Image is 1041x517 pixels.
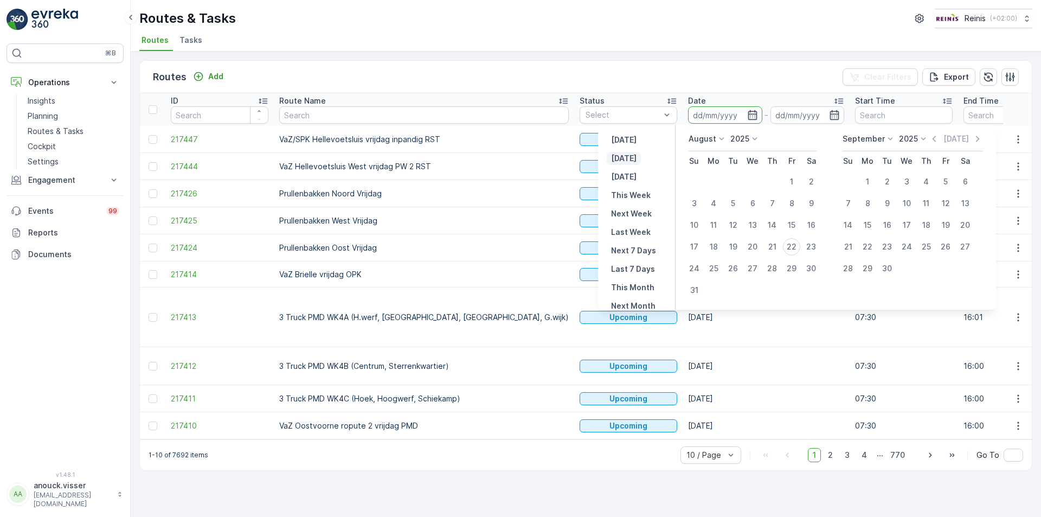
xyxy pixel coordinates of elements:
[7,9,28,30] img: logo
[943,133,969,144] p: [DATE]
[580,214,677,227] button: Upcoming
[839,216,857,234] div: 14
[274,234,574,261] td: Prullenbakken Oost Vrijdag
[28,77,102,88] p: Operations
[34,491,112,508] p: [EMAIL_ADDRESS][DOMAIN_NAME]
[858,151,877,171] th: Monday
[611,153,637,164] p: [DATE]
[149,362,157,371] div: Toggle Row Selected
[171,161,268,172] span: 217444
[683,385,850,412] td: [DATE]
[808,448,821,462] span: 1
[705,195,722,212] div: 4
[937,216,954,234] div: 19
[274,207,574,234] td: Prullenbakken West Vrijdag
[607,189,655,202] button: This Week
[149,270,157,279] div: Toggle Row Selected
[705,260,722,277] div: 25
[899,133,918,144] p: 2025
[850,385,958,412] td: 07:30
[7,471,124,478] span: v 1.48.1
[171,215,268,226] a: 217425
[763,260,781,277] div: 28
[859,260,876,277] div: 29
[611,227,651,238] p: Last Week
[171,312,268,323] a: 217413
[28,249,119,260] p: Documents
[783,238,800,256] div: 22
[7,480,124,508] button: AAanouck.visser[EMAIL_ADDRESS][DOMAIN_NAME]
[189,70,228,83] button: Add
[878,195,896,212] div: 9
[108,207,117,215] p: 99
[839,195,857,212] div: 7
[843,133,885,144] p: September
[689,133,716,144] p: August
[917,216,935,234] div: 18
[28,141,56,152] p: Cockpit
[859,238,876,256] div: 22
[611,135,637,145] p: [DATE]
[208,71,223,82] p: Add
[28,95,55,106] p: Insights
[580,419,677,432] button: Upcoming
[611,190,651,201] p: This Week
[171,134,268,145] a: 217447
[149,394,157,403] div: Toggle Row Selected
[724,238,742,256] div: 19
[850,347,958,385] td: 07:30
[878,238,896,256] div: 23
[171,242,268,253] a: 217424
[23,124,124,139] a: Routes & Tasks
[878,216,896,234] div: 16
[724,260,742,277] div: 26
[142,35,169,46] span: Routes
[763,216,781,234] div: 14
[607,244,660,257] button: Next 7 Days
[783,195,800,212] div: 8
[850,288,958,347] td: 07:30
[744,260,761,277] div: 27
[171,106,268,124] input: Search
[944,72,969,82] p: Export
[171,188,268,199] span: 217426
[28,126,83,137] p: Routes & Tasks
[763,238,781,256] div: 21
[279,95,326,106] p: Route Name
[607,263,659,276] button: Last 7 Days
[840,448,854,462] span: 3
[916,151,936,171] th: Thursday
[607,299,660,312] button: Next Month
[9,486,27,503] div: AA
[855,106,953,124] input: Search
[274,126,574,153] td: VaZ/SPK Hellevoetsluis vrijdag inpandig RST
[274,412,574,439] td: VaZ Oostvoorne ropute 2 vrijdag PMD
[171,361,268,372] a: 217412
[770,106,845,124] input: dd/mm/yyyy
[149,216,157,225] div: Toggle Row Selected
[688,95,706,106] p: Date
[149,162,157,171] div: Toggle Row Selected
[28,206,100,216] p: Events
[730,133,749,144] p: 2025
[274,385,574,412] td: 3 Truck PMD WK4C (Hoek, Hoogwerf, Schiekamp)
[153,69,187,85] p: Routes
[139,10,236,27] p: Routes & Tasks
[279,106,569,124] input: Search
[7,244,124,265] a: Documents
[956,238,974,256] div: 27
[580,133,677,146] button: Upcoming
[935,12,960,24] img: Reinis-Logo-Vrijstaand_Tekengebied-1-copy2_aBO4n7j.png
[274,288,574,347] td: 3 Truck PMD WK4A (H.werf, [GEOGRAPHIC_DATA], [GEOGRAPHIC_DATA], G.wijk)
[705,238,722,256] div: 18
[611,245,656,256] p: Next 7 Days
[917,195,935,212] div: 11
[580,311,677,324] button: Upcoming
[963,95,999,106] p: End Time
[859,216,876,234] div: 15
[580,95,605,106] p: Status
